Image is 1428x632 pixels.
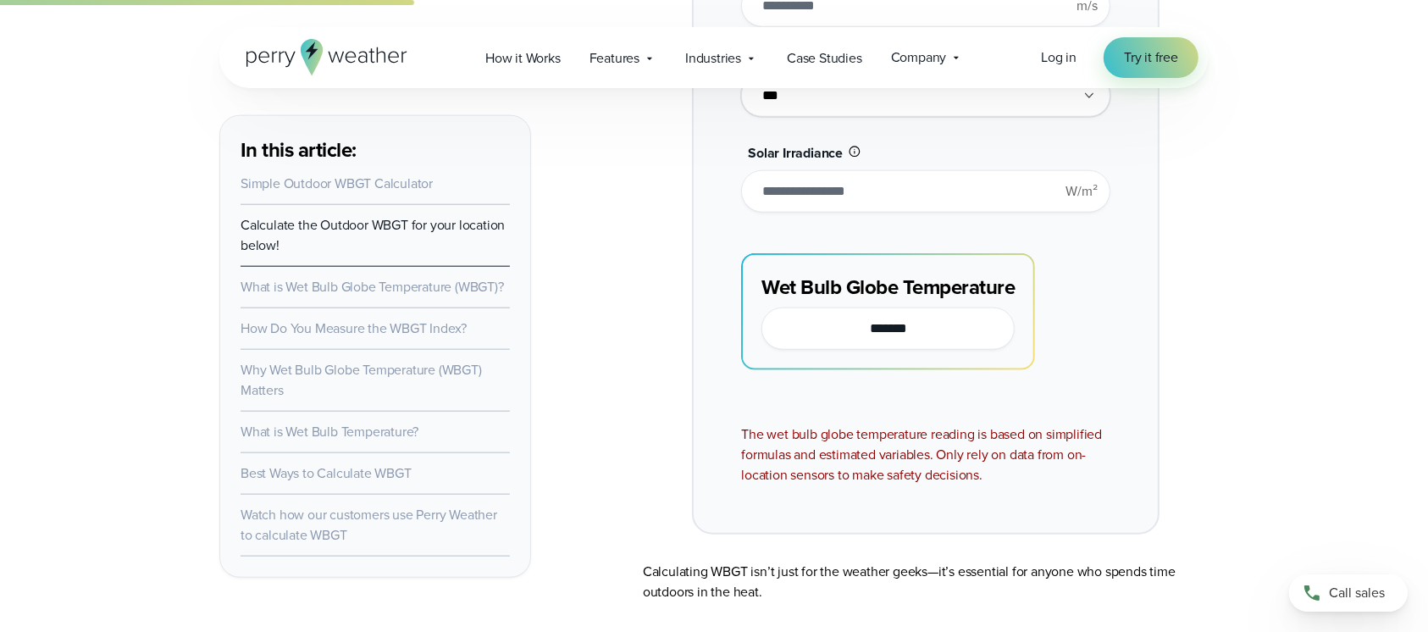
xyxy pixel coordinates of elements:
span: How it Works [485,48,561,69]
a: What is Wet Bulb Globe Temperature (WBGT)? [241,277,504,297]
a: How Do You Measure the WBGT Index? [241,319,467,338]
span: Industries [685,48,741,69]
span: Log in [1041,47,1077,67]
a: How it Works [471,41,575,75]
a: Watch how our customers use Perry Weather to calculate WBGT [241,505,497,545]
span: Features [589,48,639,69]
span: Call sales [1329,583,1385,603]
a: Simple Outdoor WBGT Calculator [241,174,433,193]
p: Calculating WBGT isn’t just for the weather geeks—it’s essential for anyone who spends time outdo... [643,562,1209,602]
h3: In this article: [241,136,510,164]
a: Why Wet Bulb Globe Temperature (WBGT) Matters [241,360,482,400]
a: Calculate the Outdoor WBGT for your location below! [241,215,505,255]
a: Log in [1041,47,1077,68]
a: What is Wet Bulb Temperature? [241,422,418,441]
span: Case Studies [787,48,862,69]
div: The wet bulb globe temperature reading is based on simplified formulas and estimated variables. O... [741,424,1110,485]
a: Best Ways to Calculate WBGT [241,463,412,483]
span: Solar Irradiance [748,143,843,163]
span: Company [891,47,947,68]
span: Try it free [1124,47,1178,68]
a: Call sales [1289,574,1408,612]
a: Case Studies [772,41,877,75]
a: Try it free [1104,37,1198,78]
